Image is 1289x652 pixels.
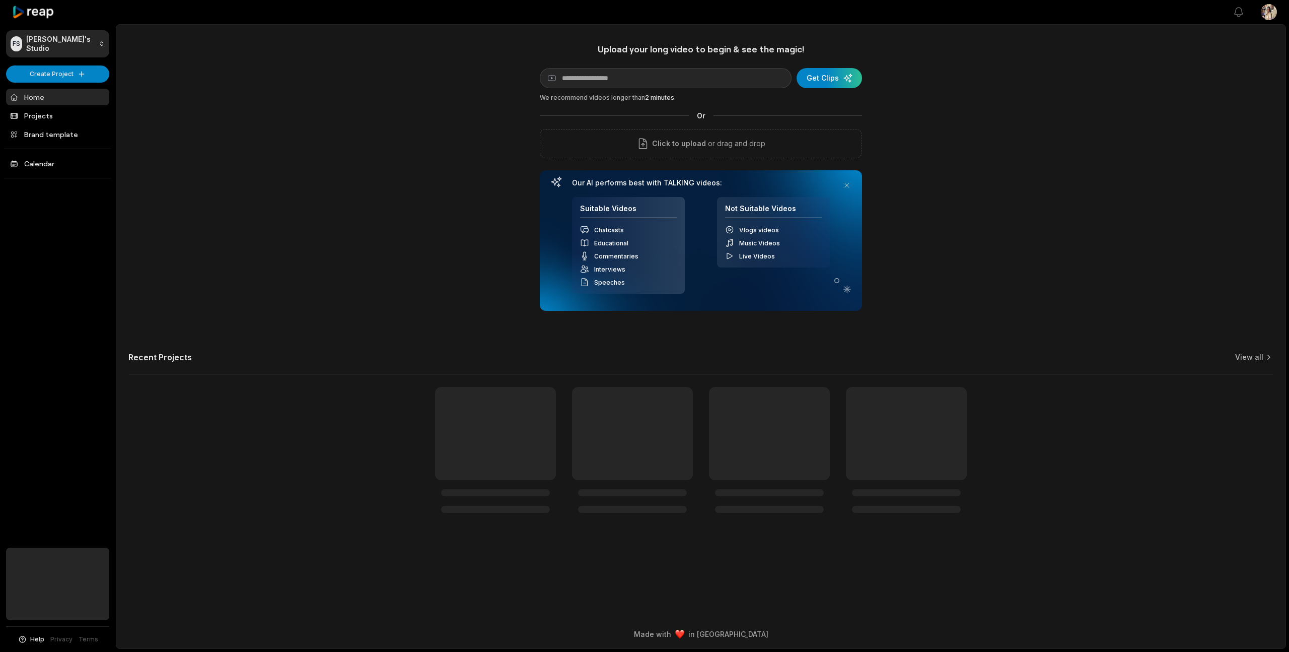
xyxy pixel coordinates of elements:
[6,155,109,172] a: Calendar
[652,138,706,150] span: Click to upload
[50,635,73,644] a: Privacy
[594,279,625,286] span: Speeches
[18,635,44,644] button: Help
[1235,352,1263,362] a: View all
[594,226,624,234] span: Chatcasts
[30,635,44,644] span: Help
[580,204,677,219] h4: Suitable Videos
[725,204,822,219] h4: Not Suitable Videos
[6,89,109,105] a: Home
[6,126,109,143] a: Brand template
[739,252,775,260] span: Live Videos
[6,66,109,83] button: Create Project
[572,178,830,187] h3: Our AI performs best with TALKING videos:
[797,68,862,88] button: Get Clips
[128,352,192,362] h2: Recent Projects
[26,35,95,53] p: [PERSON_NAME]'s Studio
[6,107,109,124] a: Projects
[739,226,779,234] span: Vlogs videos
[79,635,98,644] a: Terms
[540,43,862,55] h1: Upload your long video to begin & see the magic!
[540,93,862,102] div: We recommend videos longer than .
[11,36,22,51] div: FS
[594,239,628,247] span: Educational
[594,266,625,273] span: Interviews
[739,239,780,247] span: Music Videos
[645,94,674,101] span: 2 minutes
[125,629,1276,639] div: Made with in [GEOGRAPHIC_DATA]
[706,138,765,150] p: or drag and drop
[594,252,638,260] span: Commentaries
[689,110,713,121] span: Or
[675,630,684,639] img: heart emoji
